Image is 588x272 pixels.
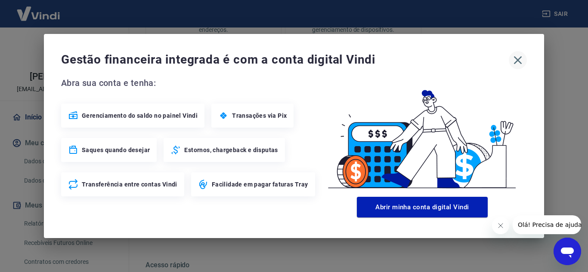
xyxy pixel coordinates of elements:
[212,180,308,189] span: Facilidade em pagar faturas Tray
[82,180,177,189] span: Transferência entre contas Vindi
[61,76,318,90] span: Abra sua conta e tenha:
[184,146,278,154] span: Estornos, chargeback e disputas
[61,51,509,68] span: Gestão financeira integrada é com a conta digital Vindi
[554,238,581,265] iframe: Botão para abrir a janela de mensagens
[318,76,527,193] img: Good Billing
[513,215,581,234] iframe: Mensagem da empresa
[492,217,509,234] iframe: Fechar mensagem
[5,6,72,13] span: Olá! Precisa de ajuda?
[82,146,150,154] span: Saques quando desejar
[232,111,287,120] span: Transações via Pix
[82,111,198,120] span: Gerenciamento do saldo no painel Vindi
[357,197,488,217] button: Abrir minha conta digital Vindi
